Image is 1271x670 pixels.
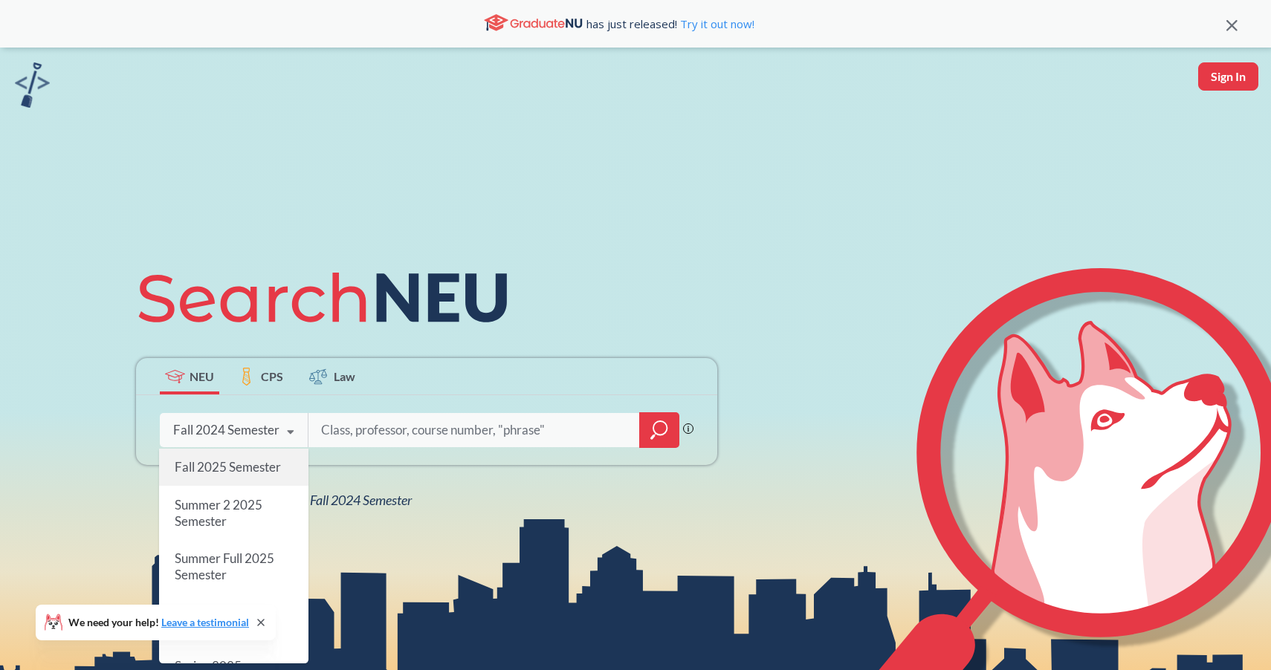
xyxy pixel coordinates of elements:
[677,16,754,31] a: Try it out now!
[190,368,214,385] span: NEU
[161,616,249,628] a: Leave a testimonial
[175,497,262,529] span: Summer 2 2025 Semester
[261,368,283,385] span: CPS
[15,62,50,108] img: sandbox logo
[175,550,274,582] span: Summer Full 2025 Semester
[173,422,279,438] div: Fall 2024 Semester
[15,62,50,112] a: sandbox logo
[175,459,281,475] span: Fall 2025 Semester
[334,368,355,385] span: Law
[68,617,249,628] span: We need your help!
[639,412,679,448] div: magnifying glass
[650,420,668,440] svg: magnifying glass
[586,16,754,32] span: has just released!
[1198,62,1258,91] button: Sign In
[320,414,629,446] input: Class, professor, course number, "phrase"
[282,492,412,508] span: NEU Fall 2024 Semester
